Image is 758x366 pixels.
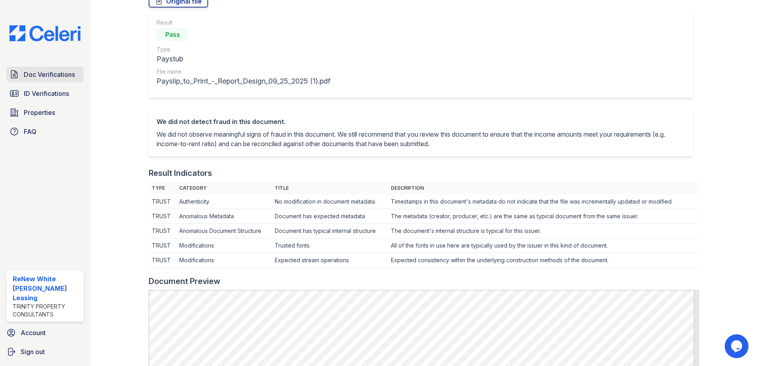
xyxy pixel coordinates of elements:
th: Category [176,182,272,194]
td: The document's internal structure is typical for this issuer. [388,224,699,238]
td: The metadata (creator, producer, etc.) are the same as typical document from the same issuer. [388,209,699,224]
span: Account [21,328,46,337]
td: Expected consistency within the underlying construction methods of the document. [388,253,699,268]
td: TRUST [149,209,176,224]
td: TRUST [149,238,176,253]
td: Modifications [176,253,272,268]
div: Payslip_to_Print_-_Report_Design_09_25_2025 (1).pdf [157,76,330,87]
a: FAQ [6,124,84,139]
div: Paystub [157,53,330,65]
td: Trusted fonts [272,238,388,253]
td: TRUST [149,253,176,268]
div: Result [157,19,330,27]
div: Pass [157,28,188,41]
td: Modifications [176,238,272,253]
td: TRUST [149,224,176,238]
td: Anomalous Metadata [176,209,272,224]
td: Authenticity [176,194,272,209]
div: ReNew White [PERSON_NAME] Leasing [13,274,80,303]
iframe: chat widget [725,334,750,358]
span: FAQ [24,127,36,136]
td: No modification in document metadata [272,194,388,209]
div: Result Indicators [149,168,212,179]
a: Sign out [3,344,87,360]
th: Type [149,182,176,194]
span: Sign out [21,347,45,356]
span: Properties [24,108,55,117]
td: Anomalous Document Structure [176,224,272,238]
td: All of the fonts in use here are typically used by the issuer in this kind of document. [388,238,699,253]
div: Trinity Property Consultants [13,303,80,318]
img: CE_Logo_Blue-a8612792a0a2168367f1c8372b55b34899dd931a85d93a1a3d3e32e68fde9ad4.png [3,25,87,41]
a: Properties [6,105,84,120]
td: Timestamps in this document's metadata do not indicate that the file was incrementally updated or... [388,194,699,209]
th: Description [388,182,699,194]
th: Title [272,182,388,194]
a: Account [3,325,87,341]
span: ID Verifications [24,89,69,98]
a: Doc Verifications [6,67,84,82]
td: Document has expected metadata [272,209,388,224]
div: Document Preview [149,276,220,287]
td: Expected stream operations [272,253,388,268]
p: We did not observe meaningful signs of fraud in this document. We still recommend that you review... [157,130,685,149]
div: Type [157,46,330,53]
div: File name [157,68,330,76]
td: Document has typical internal structure [272,224,388,238]
td: TRUST [149,194,176,209]
div: We did not detect fraud in this document. [157,117,685,126]
span: Doc Verifications [24,70,75,79]
a: ID Verifications [6,86,84,101]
